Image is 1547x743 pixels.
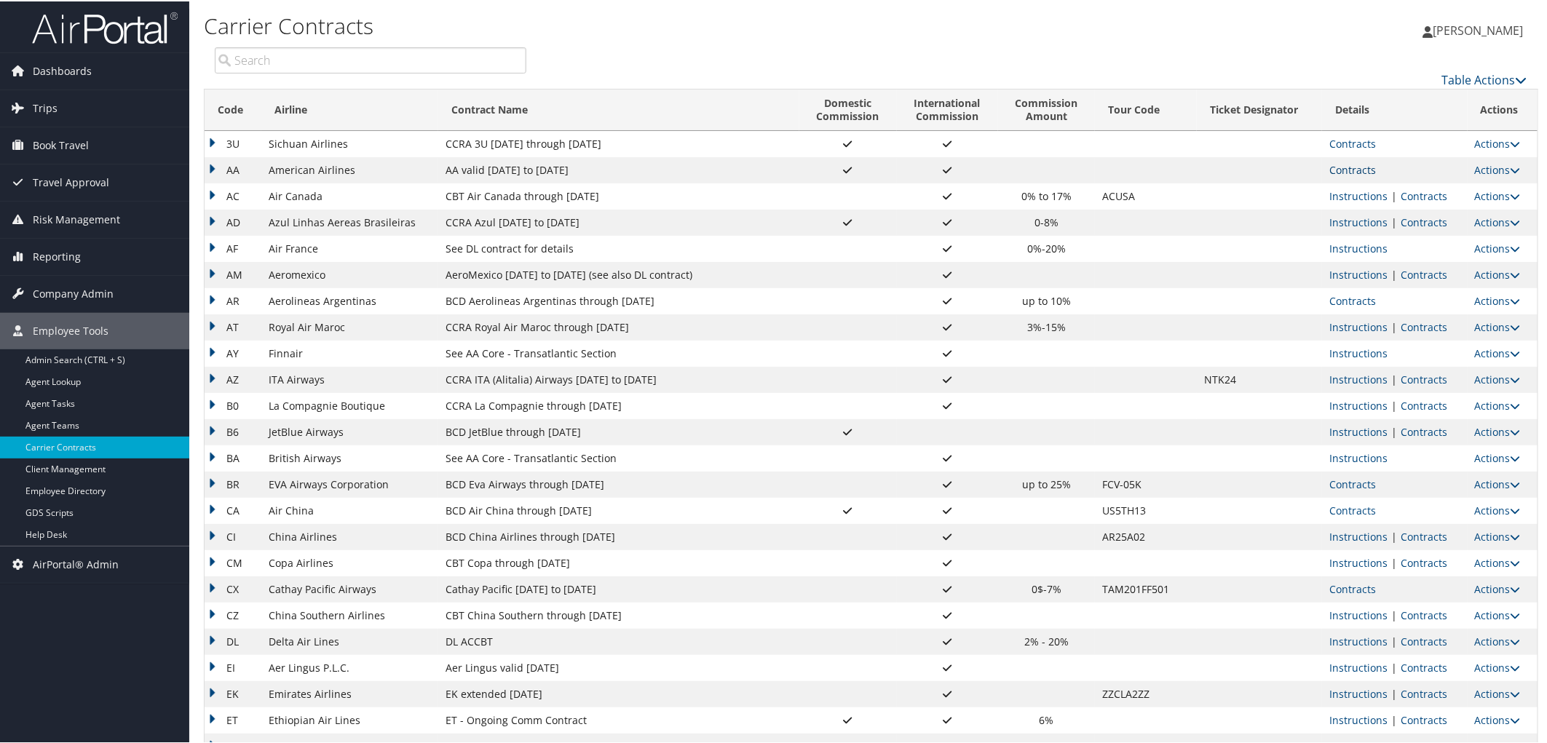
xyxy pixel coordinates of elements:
td: AY [205,339,261,365]
span: | [1388,188,1401,202]
td: 0$-7% [998,575,1096,601]
a: View Contracts [1329,135,1376,149]
td: EK extended [DATE] [438,680,799,706]
a: Actions [1475,712,1521,726]
td: AT [205,313,261,339]
td: EVA Airways Corporation [261,470,438,496]
a: Actions [1475,686,1521,699]
span: | [1388,528,1401,542]
a: View Contracts [1401,659,1447,673]
a: Actions [1475,162,1521,175]
td: See DL contract for details [438,234,799,261]
a: View Ticketing Instructions [1329,555,1388,568]
span: [PERSON_NAME] [1433,21,1524,37]
h1: Carrier Contracts [204,9,1093,40]
td: CCRA La Compagnie through [DATE] [438,392,799,418]
a: Actions [1475,450,1521,464]
a: View Ticketing Instructions [1329,659,1388,673]
span: | [1388,555,1401,568]
th: CommissionAmount: activate to sort column ascending [998,88,1096,130]
td: British Airways [261,444,438,470]
a: Actions [1475,607,1521,621]
span: | [1388,712,1401,726]
td: Air China [261,496,438,523]
td: DL ACCBT [438,627,799,653]
a: Actions [1475,293,1521,306]
a: View Ticketing Instructions [1329,528,1388,542]
td: Delta Air Lines [261,627,438,653]
a: View Ticketing Instructions [1329,371,1388,385]
td: CCRA ITA (Alitalia) Airways [DATE] to [DATE] [438,365,799,392]
a: View Contracts [1401,633,1447,647]
span: Risk Management [33,200,120,237]
span: | [1388,607,1401,621]
span: Dashboards [33,52,92,88]
a: View Ticketing Instructions [1329,240,1388,254]
span: | [1388,633,1401,647]
td: CCRA 3U [DATE] through [DATE] [438,130,799,156]
a: View Ticketing Instructions [1329,266,1388,280]
a: View Contracts [1329,581,1376,595]
td: Air France [261,234,438,261]
td: EI [205,653,261,680]
th: Airline: activate to sort column ascending [261,88,438,130]
a: Actions [1475,371,1521,385]
th: Actions [1468,88,1538,130]
td: CX [205,575,261,601]
a: View Contracts [1401,266,1447,280]
td: See AA Core - Transatlantic Section [438,339,799,365]
td: BCD Aerolineas Argentinas through [DATE] [438,287,799,313]
th: InternationalCommission: activate to sort column ascending [897,88,998,130]
a: View Contracts [1401,555,1447,568]
a: Actions [1475,476,1521,490]
a: Actions [1475,397,1521,411]
a: View Ticketing Instructions [1329,397,1388,411]
a: Actions [1475,214,1521,228]
td: B0 [205,392,261,418]
td: 0%-20% [998,234,1096,261]
td: NTK24 [1197,365,1322,392]
span: Company Admin [33,274,114,311]
td: AR25A02 [1095,523,1197,549]
a: Actions [1475,135,1521,149]
td: Aer Lingus valid [DATE] [438,653,799,680]
a: View Contracts [1401,319,1447,333]
a: View Ticketing Instructions [1329,214,1388,228]
a: View Contracts [1401,528,1447,542]
td: 6% [998,706,1096,732]
a: View Contracts [1401,214,1447,228]
td: See AA Core - Transatlantic Section [438,444,799,470]
td: US5TH13 [1095,496,1197,523]
span: | [1388,214,1401,228]
a: Actions [1475,528,1521,542]
td: Aeromexico [261,261,438,287]
th: DomesticCommission: activate to sort column ascending [799,88,897,130]
span: Travel Approval [33,163,109,199]
th: Details: activate to sort column ascending [1322,88,1467,130]
td: 2% - 20% [998,627,1096,653]
a: View Contracts [1401,188,1447,202]
a: Actions [1475,659,1521,673]
td: 3%-15% [998,313,1096,339]
td: Sichuan Airlines [261,130,438,156]
td: AR [205,287,261,313]
td: Royal Air Maroc [261,313,438,339]
a: View Contracts [1401,607,1447,621]
td: ZZCLA2ZZ [1095,680,1197,706]
td: 3U [205,130,261,156]
td: CBT Air Canada through [DATE] [438,182,799,208]
a: View Contracts [1401,371,1447,385]
a: View Ticketing Instructions [1329,607,1388,621]
a: View Contracts [1401,712,1447,726]
a: Actions [1475,266,1521,280]
td: CA [205,496,261,523]
a: View Ticketing Instructions [1329,686,1388,699]
td: BCD JetBlue through [DATE] [438,418,799,444]
td: AA [205,156,261,182]
td: 0% to 17% [998,182,1096,208]
th: Tour Code: activate to sort column ascending [1095,88,1197,130]
td: TAM201FF501 [1095,575,1197,601]
td: Ethiopian Air Lines [261,706,438,732]
span: Book Travel [33,126,89,162]
a: View Ticketing Instructions [1329,712,1388,726]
